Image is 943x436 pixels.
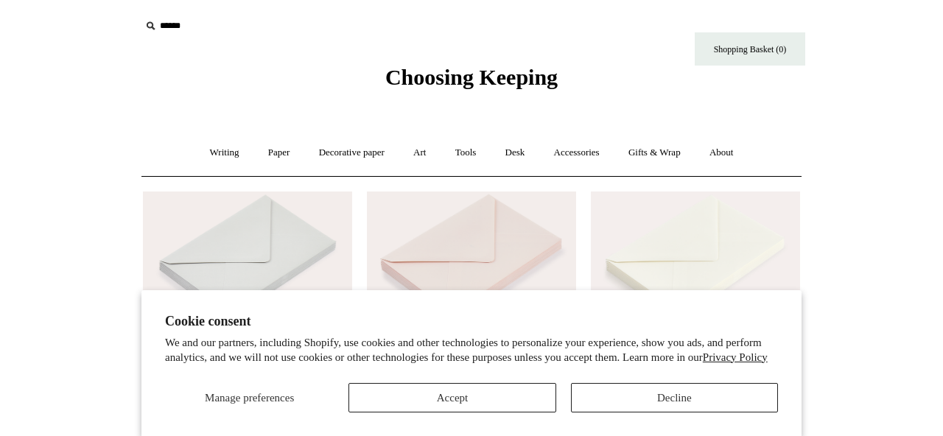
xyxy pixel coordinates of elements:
[591,191,800,324] a: White Rivoli Envelopes, various sizes White Rivoli Envelopes, various sizes
[143,191,352,324] img: Grey Rivoli Envelopes, various sizes
[205,392,294,404] span: Manage preferences
[442,133,490,172] a: Tools
[165,314,778,329] h2: Cookie consent
[143,191,352,324] a: Grey Rivoli Envelopes, various sizes Grey Rivoli Envelopes, various sizes
[696,133,747,172] a: About
[165,336,778,365] p: We and our partners, including Shopify, use cookies and other technologies to personalize your ex...
[385,65,558,89] span: Choosing Keeping
[165,383,334,412] button: Manage preferences
[197,133,253,172] a: Writing
[306,133,398,172] a: Decorative paper
[400,133,439,172] a: Art
[591,191,800,324] img: White Rivoli Envelopes, various sizes
[385,77,558,87] a: Choosing Keeping
[541,133,613,172] a: Accessories
[492,133,539,172] a: Desk
[367,191,576,324] a: Pink Rivoli Envelopes, various sizes Pink Rivoli Envelopes, various sizes
[367,191,576,324] img: Pink Rivoli Envelopes, various sizes
[695,32,805,66] a: Shopping Basket (0)
[348,383,555,412] button: Accept
[703,351,768,363] a: Privacy Policy
[255,133,304,172] a: Paper
[615,133,694,172] a: Gifts & Wrap
[571,383,778,412] button: Decline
